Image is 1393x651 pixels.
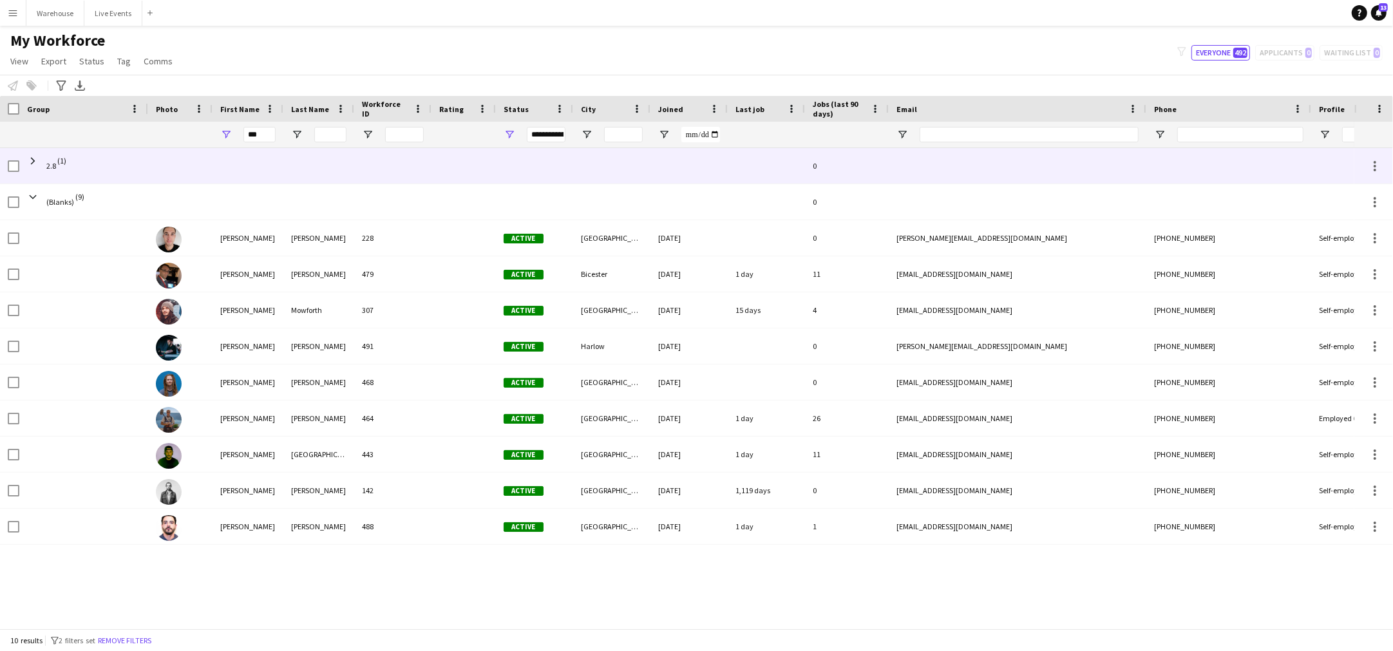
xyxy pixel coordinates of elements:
[805,437,889,472] div: 11
[439,104,464,114] span: Rating
[1319,104,1345,114] span: Profile
[573,292,650,328] div: [GEOGRAPHIC_DATA]
[156,263,182,288] img: Tom Mitchell
[213,509,283,544] div: [PERSON_NAME]
[889,401,1146,436] div: [EMAIL_ADDRESS][DOMAIN_NAME]
[385,127,424,142] input: Workforce ID Filter Input
[581,104,596,114] span: City
[74,53,109,70] a: Status
[889,220,1146,256] div: [PERSON_NAME][EMAIL_ADDRESS][DOMAIN_NAME]
[1371,5,1387,21] a: 13
[156,407,182,433] img: Tom Slade
[889,473,1146,508] div: [EMAIL_ADDRESS][DOMAIN_NAME]
[354,509,431,544] div: 488
[504,378,544,388] span: Active
[650,364,728,400] div: [DATE]
[354,256,431,292] div: 479
[504,486,544,496] span: Active
[314,127,346,142] input: Last Name Filter Input
[805,328,889,364] div: 0
[650,437,728,472] div: [DATE]
[213,220,283,256] div: [PERSON_NAME]
[354,364,431,400] div: 468
[728,401,805,436] div: 1 day
[156,227,182,252] img: Tom Croucher
[920,127,1139,142] input: Email Filter Input
[604,127,643,142] input: City Filter Input
[504,306,544,316] span: Active
[805,220,889,256] div: 0
[213,437,283,472] div: [PERSON_NAME]
[95,634,154,648] button: Remove filters
[213,292,283,328] div: [PERSON_NAME]
[728,292,805,328] div: 15 days
[354,473,431,508] div: 142
[220,104,260,114] span: First Name
[213,401,283,436] div: [PERSON_NAME]
[813,99,866,118] span: Jobs (last 90 days)
[504,270,544,279] span: Active
[504,522,544,532] span: Active
[41,55,66,67] span: Export
[1191,45,1250,61] button: Everyone492
[354,220,431,256] div: 228
[220,129,232,140] button: Open Filter Menu
[156,443,182,469] img: Tom Sussex
[59,636,95,645] span: 2 filters set
[283,220,354,256] div: [PERSON_NAME]
[1177,127,1303,142] input: Phone Filter Input
[504,414,544,424] span: Active
[896,104,917,114] span: Email
[1146,509,1311,544] div: [PHONE_NUMBER]
[283,364,354,400] div: [PERSON_NAME]
[138,53,178,70] a: Comms
[72,78,88,93] app-action-btn: Export XLSX
[27,104,50,114] span: Group
[213,256,283,292] div: [PERSON_NAME]
[1319,129,1331,140] button: Open Filter Menu
[728,256,805,292] div: 1 day
[1146,364,1311,400] div: [PHONE_NUMBER]
[291,104,329,114] span: Last Name
[354,401,431,436] div: 464
[75,184,84,209] span: (9)
[144,55,173,67] span: Comms
[156,335,182,361] img: Tom Richards
[283,509,354,544] div: [PERSON_NAME]
[5,53,33,70] a: View
[117,55,131,67] span: Tag
[805,184,889,220] div: 0
[504,342,544,352] span: Active
[573,256,650,292] div: Bicester
[213,328,283,364] div: [PERSON_NAME]
[889,437,1146,472] div: [EMAIL_ADDRESS][DOMAIN_NAME]
[1146,401,1311,436] div: [PHONE_NUMBER]
[1154,104,1177,114] span: Phone
[10,31,105,50] span: My Workforce
[650,328,728,364] div: [DATE]
[573,328,650,364] div: Harlow
[805,256,889,292] div: 11
[243,127,276,142] input: First Name Filter Input
[283,437,354,472] div: [GEOGRAPHIC_DATA]
[1342,127,1386,142] input: Profile Filter Input
[735,104,764,114] span: Last job
[681,127,720,142] input: Joined Filter Input
[10,55,28,67] span: View
[805,364,889,400] div: 0
[283,292,354,328] div: Mowforth
[362,99,408,118] span: Workforce ID
[504,129,515,140] button: Open Filter Menu
[291,129,303,140] button: Open Filter Menu
[354,328,431,364] div: 491
[889,509,1146,544] div: [EMAIL_ADDRESS][DOMAIN_NAME]
[805,401,889,436] div: 26
[156,371,182,397] img: Tom Saunders
[1379,3,1388,12] span: 13
[213,364,283,400] div: [PERSON_NAME]
[504,234,544,243] span: Active
[805,148,889,184] div: 0
[46,184,74,220] span: (Blanks)
[53,78,69,93] app-action-btn: Advanced filters
[658,129,670,140] button: Open Filter Menu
